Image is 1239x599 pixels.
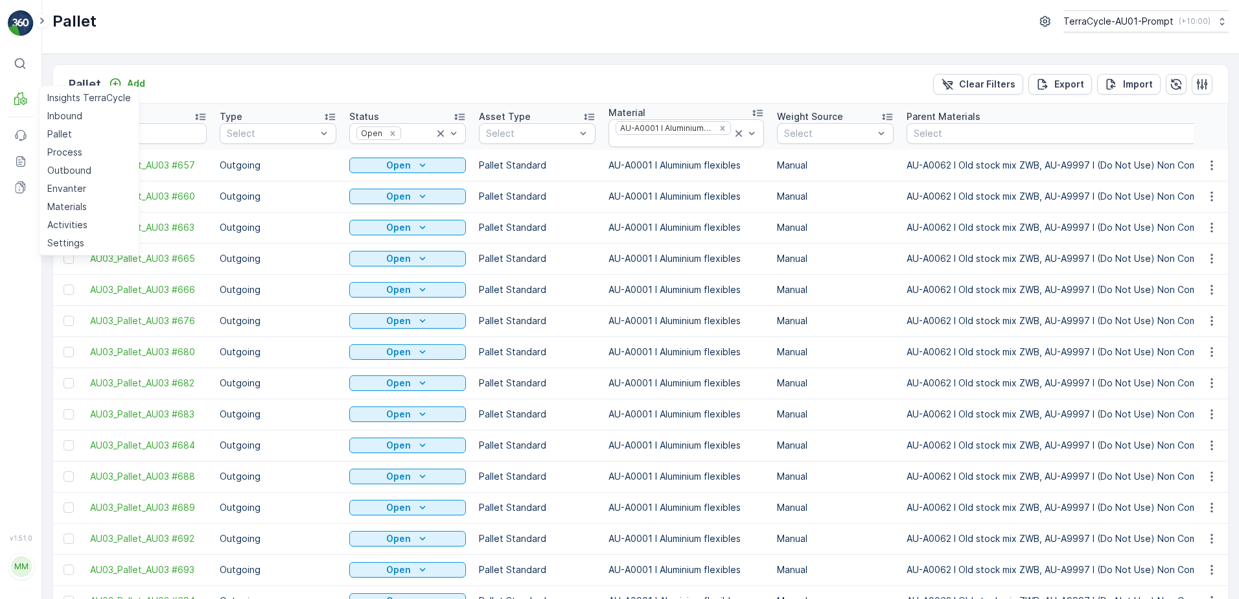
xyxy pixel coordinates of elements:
a: AU03_Pallet_AU03 #688 [90,470,207,483]
div: Toggle Row Selected [64,440,74,451]
p: Open [386,283,411,296]
p: AU-A0001 I Aluminium flexibles [608,470,764,483]
p: Outgoing [220,283,336,296]
p: Open [386,159,411,172]
p: Outgoing [220,501,336,514]
p: Pallet Standard [479,532,596,545]
p: Outgoing [220,532,336,545]
p: Pallet Standard [479,439,596,452]
button: Open [349,375,466,391]
p: Outgoing [220,408,336,421]
p: Select [486,127,575,140]
p: Manual [777,408,894,421]
p: Type [220,110,242,123]
a: AU03_Pallet_AU03 #693 [90,563,207,576]
button: Open [349,562,466,578]
p: Outgoing [220,377,336,390]
p: Manual [777,532,894,545]
button: Export [1028,74,1092,95]
div: Toggle Row Selected [64,316,74,326]
span: AU03_Pallet_AU03 #682 [90,377,207,390]
button: Open [349,313,466,329]
p: Import [1123,78,1153,91]
p: Manual [777,470,894,483]
p: Manual [777,439,894,452]
p: AU-A0001 I Aluminium flexibles [608,377,764,390]
p: Status [349,110,379,123]
span: v 1.51.0 [8,534,34,542]
div: Remove Open [386,128,400,138]
p: Outgoing [220,346,336,358]
p: Pallet Standard [479,408,596,421]
a: AU03_Pallet_AU03 #663 [90,221,207,234]
p: AU-A0001 I Aluminium flexibles [608,408,764,421]
div: Toggle Row Selected [64,347,74,357]
a: AU03_Pallet_AU03 #680 [90,346,207,358]
div: Remove AU-A0001 I Aluminium flexibles [715,123,730,134]
button: Open [349,531,466,546]
button: Open [349,158,466,173]
input: Search [90,123,207,144]
p: Manual [777,377,894,390]
p: Select [227,127,316,140]
span: AU03_Pallet_AU03 #689 [90,501,207,514]
p: Open [386,314,411,327]
p: Weight Source [777,110,843,123]
p: Outgoing [220,439,336,452]
p: Manual [777,346,894,358]
p: Open [386,252,411,265]
p: ( +10:00 ) [1179,16,1210,27]
button: Open [349,344,466,360]
button: MM [8,545,34,589]
p: Pallet Standard [479,346,596,358]
p: Pallet [52,11,97,32]
p: Clear Filters [959,78,1015,91]
button: Open [349,220,466,235]
p: Open [386,408,411,421]
button: Clear Filters [933,74,1023,95]
div: Toggle Row Selected [64,378,74,388]
p: Pallet Standard [479,159,596,172]
p: Outgoing [220,314,336,327]
a: AU03_Pallet_AU03 #666 [90,283,207,296]
p: Open [386,439,411,452]
p: Outgoing [220,159,336,172]
button: Open [349,438,466,453]
button: Open [349,251,466,266]
p: Manual [777,252,894,265]
p: Pallet Standard [479,470,596,483]
a: AU03_Pallet_AU03 #676 [90,314,207,327]
a: AU03_Pallet_AU03 #665 [90,252,207,265]
p: Pallet Standard [479,563,596,576]
a: AU03_Pallet_AU03 #683 [90,408,207,421]
p: Select [784,127,874,140]
button: Add [104,76,150,91]
p: Pallet Standard [479,221,596,234]
p: Pallet Standard [479,377,596,390]
p: Manual [777,190,894,203]
div: Toggle Row Selected [64,502,74,513]
a: AU03_Pallet_AU03 #657 [90,159,207,172]
p: Asset Type [479,110,531,123]
p: AU-A0001 I Aluminium flexibles [608,221,764,234]
p: Open [386,346,411,358]
button: TerraCycle-AU01-Prompt(+10:00) [1063,10,1229,32]
p: Open [386,532,411,545]
a: AU03_Pallet_AU03 #684 [90,439,207,452]
button: Open [349,500,466,515]
p: Outgoing [220,190,336,203]
p: Manual [777,221,894,234]
p: Parent Materials [907,110,980,123]
p: Outgoing [220,563,336,576]
div: Toggle Row Selected [64,285,74,295]
p: Manual [777,159,894,172]
button: Open [349,469,466,484]
p: Outgoing [220,252,336,265]
div: MM [11,556,32,577]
